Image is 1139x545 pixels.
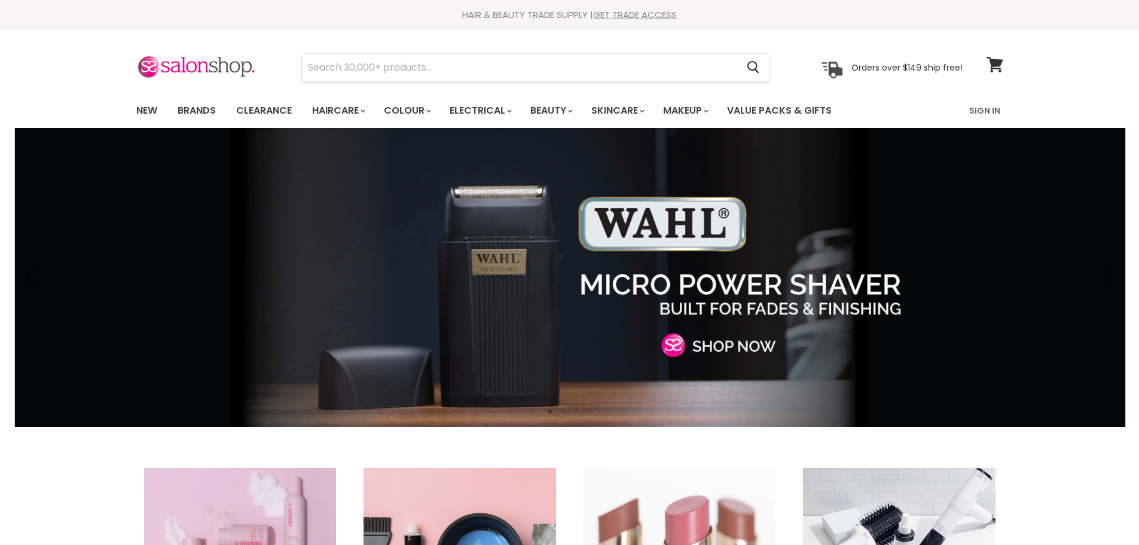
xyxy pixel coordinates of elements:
button: Search [738,54,769,81]
a: Makeup [654,98,716,123]
a: Haircare [303,98,372,123]
a: GET TRADE ACCESS [593,8,677,21]
a: Brands [169,98,225,123]
button: Previous [21,266,45,290]
div: HAIR & BEAUTY TRADE SUPPLY | [121,9,1018,21]
a: Sign In [962,98,1007,123]
p: Orders over $149 ship free! [851,62,963,72]
input: Search [302,54,738,81]
form: Product [301,53,770,82]
a: Value Packs & Gifts [718,98,841,123]
li: Page dot 2 [561,409,565,413]
button: Next [1094,266,1118,290]
a: Clearance [227,98,301,123]
li: Page dot 4 [587,409,591,413]
a: Skincare [582,98,652,123]
ul: Main menu [127,93,902,128]
nav: Main [121,93,1018,128]
a: Beauty [521,98,580,123]
a: Electrical [441,98,519,123]
li: Page dot 1 [548,409,552,413]
iframe: Gorgias live chat messenger [1079,489,1127,533]
a: New [127,98,166,123]
li: Page dot 3 [574,409,578,413]
a: Colour [375,98,438,123]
